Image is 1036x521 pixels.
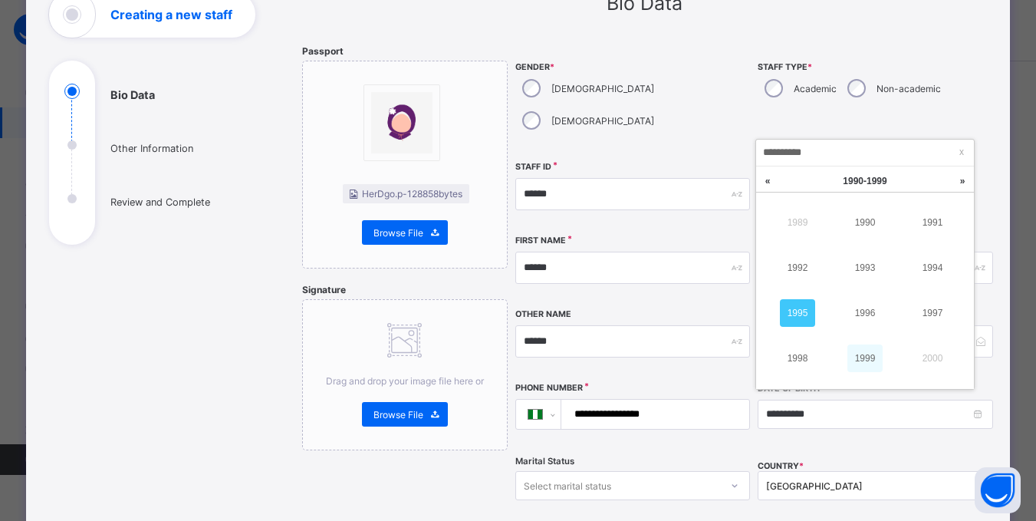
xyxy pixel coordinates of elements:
[780,209,815,236] a: 1989
[524,471,611,500] div: Select marital status
[373,227,423,239] span: Browse File
[831,291,899,336] td: 1996
[758,62,992,72] span: Staff Type
[302,45,344,57] span: Passport
[899,291,966,336] td: 1997
[831,199,899,245] td: 1990
[326,375,484,387] span: Drag and drop your image file here or
[915,209,950,236] a: 1991
[780,254,815,282] a: 1992
[899,199,966,245] td: 1991
[780,299,815,327] a: 1995
[876,83,941,94] label: Non-academic
[371,92,432,153] img: bannerImage
[915,345,950,372] a: 2000
[551,115,654,127] label: [DEMOGRAPHIC_DATA]
[780,345,815,372] a: 1998
[847,254,883,282] a: 1993
[847,299,883,327] a: 1996
[551,83,654,94] label: [DEMOGRAPHIC_DATA]
[843,176,886,186] span: 1990 - 1999
[951,167,974,196] a: Next decade
[756,167,779,196] a: Last decade
[764,245,831,290] td: 1992
[515,456,574,467] span: Marital Status
[899,245,966,290] td: 1994
[831,245,899,290] td: 1993
[764,291,831,336] td: 1995
[515,62,750,72] span: Gender
[796,167,934,196] a: 1990-1999
[766,480,964,492] div: [GEOGRAPHIC_DATA]
[975,467,1021,513] button: Open asap
[302,61,508,269] div: bannerImage HerDgo.p-128858bytes Browse File
[758,461,804,471] span: COUNTRY
[831,336,899,381] td: 1999
[302,284,346,295] span: Signature
[847,209,883,236] a: 1990
[899,336,966,381] td: 2000
[343,184,469,203] li: HerDgo.p - 128858 bytes
[515,236,566,246] label: First Name
[915,254,950,282] a: 1994
[515,309,571,319] label: Other Name
[302,299,508,450] div: Drag and drop your image file here orBrowse File
[794,83,837,94] label: Academic
[515,162,551,172] label: Staff ID
[110,8,232,21] h1: Creating a new staff
[515,383,583,393] label: Phone Number
[764,199,831,245] td: 1989
[915,299,950,327] a: 1997
[764,336,831,381] td: 1998
[847,345,883,372] a: 1999
[373,409,423,420] span: Browse File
